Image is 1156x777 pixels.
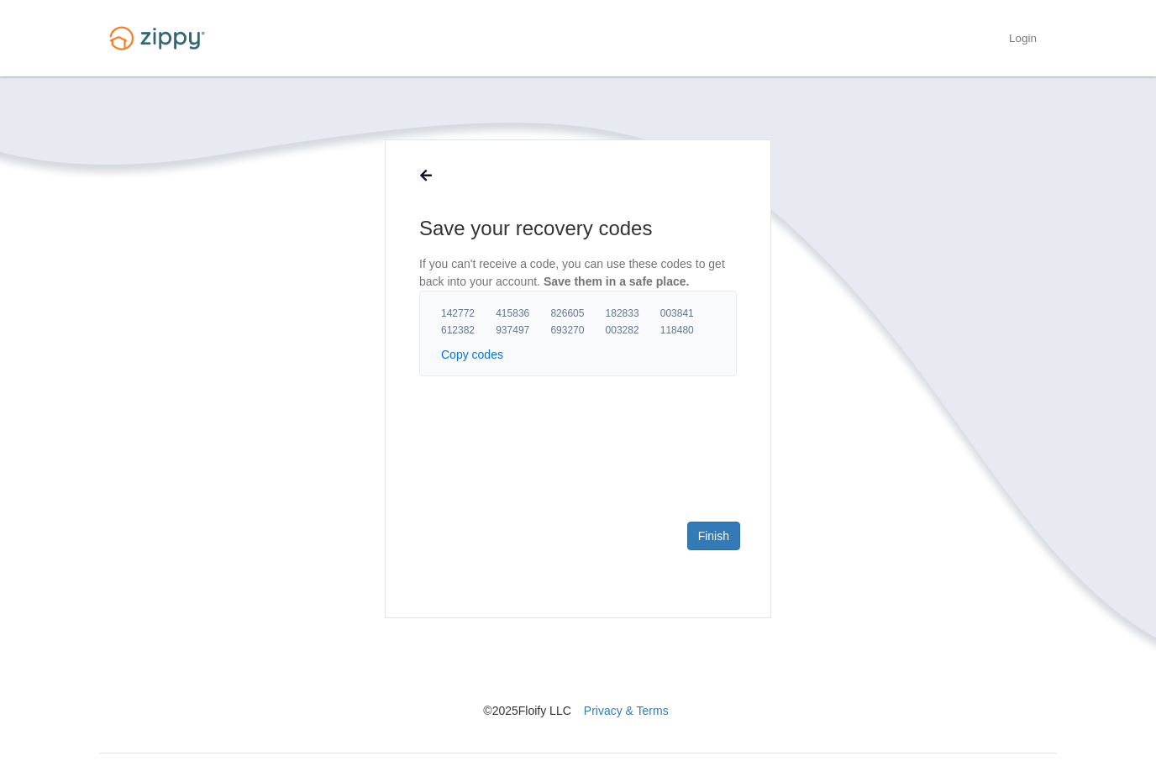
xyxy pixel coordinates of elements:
span: 003841 [660,307,715,320]
span: 937497 [496,323,550,337]
span: 826605 [550,307,605,320]
span: 118480 [660,323,715,337]
a: Finish [687,522,740,550]
span: 003282 [606,323,660,337]
span: 415836 [496,307,550,320]
h1: Save your recovery codes [419,215,737,242]
button: Copy codes [441,346,503,363]
a: Login [1009,32,1037,49]
span: Save them in a safe place. [544,275,690,288]
nav: © 2025 Floify LLC [99,618,1057,719]
span: 182833 [606,307,660,320]
p: If you can't receive a code, you can use these codes to get back into your account. [419,255,737,291]
span: 693270 [550,323,605,337]
span: 142772 [441,307,496,320]
a: Privacy & Terms [584,704,669,717]
img: Logo [99,18,215,58]
span: 612382 [441,323,496,337]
